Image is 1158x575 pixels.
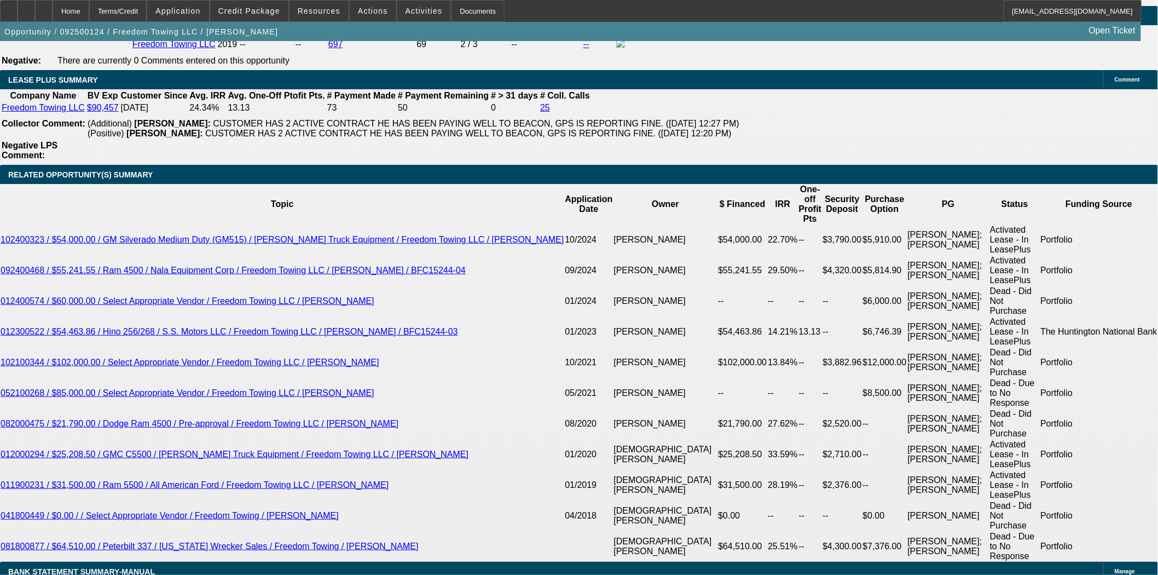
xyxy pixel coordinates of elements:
[564,501,613,531] td: 04/2018
[767,439,798,470] td: 33.59%
[397,1,451,21] button: Activities
[907,225,989,255] td: [PERSON_NAME]; [PERSON_NAME]
[717,501,767,531] td: $0.00
[1040,470,1158,501] td: Portfolio
[461,39,509,49] div: 2 / 3
[564,225,613,255] td: 10/2024
[1,235,564,244] a: 102400323 / $54,000.00 / GM Silverado Medium Duty (GM515) / [PERSON_NAME] Truck Equipment / Freed...
[1115,77,1140,83] span: Comment
[1,511,339,520] a: 041800449 / $0.00 / / Select Appropriate Vendor / Freedom Towing / [PERSON_NAME]
[862,225,907,255] td: $5,910.00
[717,439,767,470] td: $25,208.50
[213,119,739,128] span: CUSTOMER HAS 2 ACTIVE CONTRACT HE HAS BEEN PAYING WELL TO BEACON, GPS IS REPORTING FINE. ([DATE] ...
[907,531,989,562] td: [PERSON_NAME]; [PERSON_NAME]
[1,480,389,490] a: 011900231 / $31,500.00 / Ram 5500 / All American Ford / Freedom Towing LLC / [PERSON_NAME]
[10,91,76,100] b: Company Name
[798,439,823,470] td: --
[862,470,907,501] td: --
[989,409,1040,439] td: Dead - Did Not Purchase
[1,542,419,551] a: 081800877 / $64,510.00 / Peterbilt 337 / [US_STATE] Wrecker Sales / Freedom Towing / [PERSON_NAME]
[989,439,1040,470] td: Activated Lease - In LeasePlus
[358,7,388,15] span: Actions
[416,39,458,49] div: 69
[613,439,718,470] td: [DEMOGRAPHIC_DATA][PERSON_NAME]
[717,317,767,347] td: $54,463.86
[989,317,1040,347] td: Activated Lease - In LeasePlus
[613,531,718,562] td: [DEMOGRAPHIC_DATA][PERSON_NAME]
[2,119,85,128] b: Collector Comment:
[1,388,374,398] a: 052100268 / $85,000.00 / Select Appropriate Vendor / Freedom Towing LLC / [PERSON_NAME]
[155,7,200,15] span: Application
[613,255,718,286] td: [PERSON_NAME]
[862,531,907,562] td: $7,376.00
[989,255,1040,286] td: Activated Lease - In LeasePlus
[989,470,1040,501] td: Activated Lease - In LeasePlus
[87,103,119,112] a: $90,457
[406,7,443,15] span: Activities
[350,1,396,21] button: Actions
[1040,347,1158,378] td: Portfolio
[564,439,613,470] td: 01/2020
[1,419,398,428] a: 082000475 / $21,790.00 / Dodge Ram 4500 / Pre-approval / Freedom Towing LLC / [PERSON_NAME]
[228,91,325,100] b: Avg. One-Off Ptofit Pts.
[1040,317,1158,347] td: The Huntington National Bank
[798,409,823,439] td: --
[907,184,989,225] th: PG
[907,501,989,531] td: [PERSON_NAME]
[57,56,289,65] span: There are currently 0 Comments entered on this opportunity
[189,102,226,113] td: 24.34%
[798,347,823,378] td: --
[767,184,798,225] th: IRR
[862,347,907,378] td: $12,000.00
[564,470,613,501] td: 01/2019
[613,286,718,317] td: [PERSON_NAME]
[120,102,188,113] td: [DATE]
[822,286,862,317] td: --
[822,501,862,531] td: --
[147,1,209,21] button: Application
[862,439,907,470] td: --
[862,378,907,409] td: $8,500.00
[4,27,278,36] span: Opportunity / 092500124 / Freedom Towing LLC / [PERSON_NAME]
[717,531,767,562] td: $64,510.00
[862,501,907,531] td: $0.00
[2,141,57,160] b: Negative LPS Comment:
[1,266,466,275] a: 092400468 / $55,241.55 / Ram 4500 / Nala Equipment Corp / Freedom Towing LLC / [PERSON_NAME] / BF...
[989,225,1040,255] td: Activated Lease - In LeasePlus
[1040,286,1158,317] td: Portfolio
[798,378,823,409] td: --
[205,129,732,138] span: CUSTOMER HAS 2 ACTIVE CONTRACT HE HAS BEEN PAYING WELL TO BEACON, GPS IS REPORTING FINE. ([DATE] ...
[88,91,118,100] b: BV Exp
[822,378,862,409] td: --
[767,286,798,317] td: --
[767,225,798,255] td: 22.70%
[613,225,718,255] td: [PERSON_NAME]
[1040,255,1158,286] td: Portfolio
[1040,501,1158,531] td: Portfolio
[511,38,582,50] td: --
[1040,409,1158,439] td: Portfolio
[88,119,132,128] span: (Additional)
[798,225,823,255] td: --
[218,7,280,15] span: Credit Package
[798,255,823,286] td: --
[798,184,823,225] th: One-off Profit Pts
[907,439,989,470] td: [PERSON_NAME]; [PERSON_NAME]
[126,129,203,138] b: [PERSON_NAME]:
[613,501,718,531] td: [DEMOGRAPHIC_DATA][PERSON_NAME]
[822,317,862,347] td: --
[822,255,862,286] td: $4,320.00
[490,102,539,113] td: 0
[717,347,767,378] td: $102,000.00
[717,378,767,409] td: --
[1040,439,1158,470] td: Portfolio
[613,409,718,439] td: [PERSON_NAME]
[717,286,767,317] td: --
[1,296,374,306] a: 012400574 / $60,000.00 / Select Appropriate Vendor / Freedom Towing LLC / [PERSON_NAME]
[798,501,823,531] td: --
[767,501,798,531] td: --
[798,286,823,317] td: --
[564,317,613,347] td: 01/2023
[989,501,1040,531] td: Dead - Did Not Purchase
[862,255,907,286] td: $5,814.90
